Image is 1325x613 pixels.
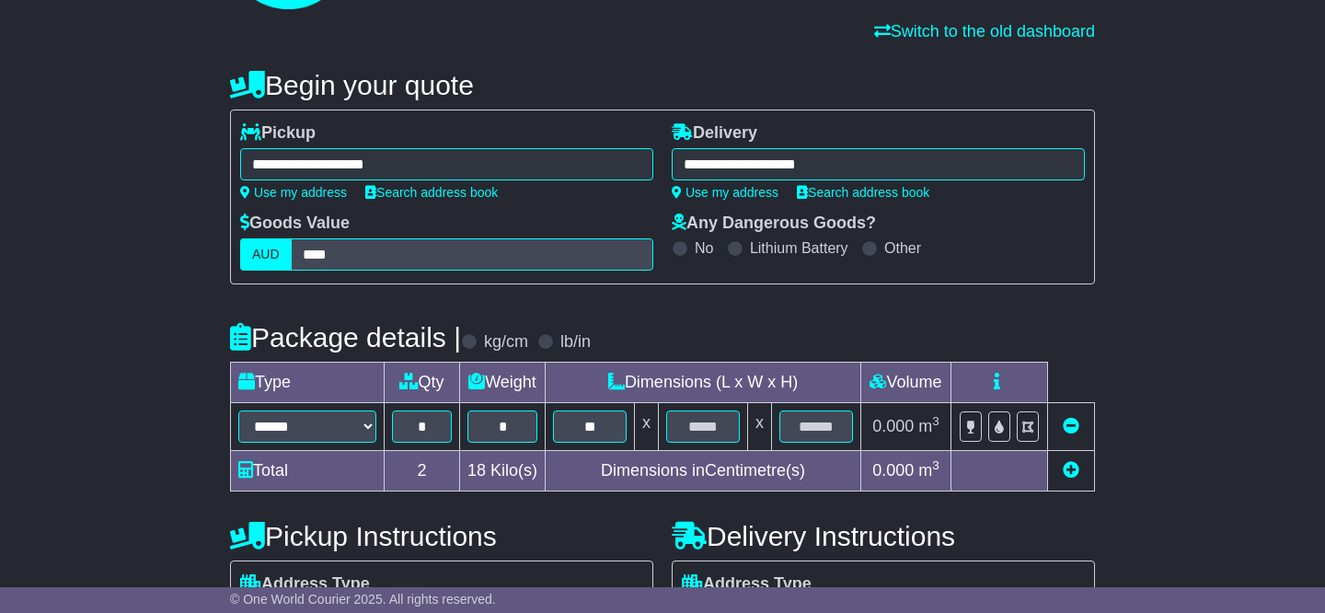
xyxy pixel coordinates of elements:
a: Remove this item [1063,417,1079,435]
label: Goods Value [240,214,350,234]
label: AUD [240,238,292,271]
label: lb/in [560,332,591,353]
h4: Delivery Instructions [672,521,1095,551]
a: Use my address [672,185,778,200]
label: kg/cm [484,332,528,353]
label: Address Type [682,574,812,595]
h4: Package details | [230,322,461,353]
h4: Begin your quote [230,70,1095,100]
a: Search address book [797,185,929,200]
span: m [918,461,939,480]
span: 18 [467,461,486,480]
h4: Pickup Instructions [230,521,653,551]
td: x [635,403,659,451]
td: Dimensions (L x W x H) [546,363,861,403]
label: Delivery [672,123,757,144]
td: 2 [385,451,460,492]
td: Type [231,363,385,403]
span: © One World Courier 2025. All rights reserved. [230,592,496,607]
a: Switch to the old dashboard [874,22,1095,40]
label: Pickup [240,123,316,144]
label: Any Dangerous Goods? [672,214,876,234]
label: Address Type [240,574,370,595]
td: Total [231,451,385,492]
sup: 3 [932,458,939,472]
a: Add new item [1063,461,1079,480]
label: Other [884,239,921,257]
span: m [918,417,939,435]
label: No [695,239,713,257]
td: Volume [861,363,951,403]
td: x [748,403,772,451]
span: 0.000 [872,417,914,435]
sup: 3 [932,414,939,428]
td: Weight [460,363,546,403]
label: Lithium Battery [750,239,848,257]
td: Qty [385,363,460,403]
a: Use my address [240,185,347,200]
a: Search address book [365,185,498,200]
span: 0.000 [872,461,914,480]
td: Dimensions in Centimetre(s) [546,451,861,492]
td: Kilo(s) [460,451,546,492]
